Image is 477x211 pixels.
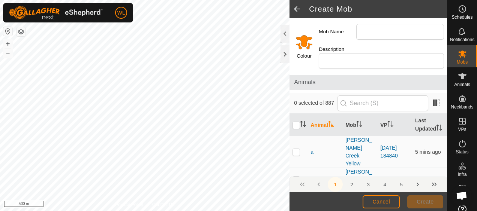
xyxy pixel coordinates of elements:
[394,177,409,192] button: 5
[9,6,103,19] img: Gallagher Logo
[451,105,473,109] span: Neckbands
[342,114,377,136] th: Mob
[345,168,374,192] div: [PERSON_NAME] Creek Blue
[319,24,356,40] label: Mob Name
[310,148,313,156] span: a
[456,150,468,154] span: Status
[117,9,125,17] span: WL
[345,136,374,168] div: [PERSON_NAME] Creek Yellow
[372,199,390,205] span: Cancel
[454,82,470,87] span: Animals
[309,4,447,13] h2: Create Mob
[436,126,442,132] p-sorticon: Activate to sort
[356,122,362,128] p-sorticon: Activate to sort
[16,27,25,36] button: Map Layers
[328,177,343,192] button: 1
[3,49,12,58] button: –
[294,78,442,87] span: Animals
[337,95,428,111] input: Search (S)
[328,122,334,128] p-sorticon: Activate to sort
[410,177,425,192] button: Next Page
[380,177,382,183] app-display-virtual-paddock-transition: -
[307,114,342,136] th: Animal
[451,186,472,206] div: Open chat
[457,172,466,177] span: Infra
[407,195,443,208] button: Create
[319,46,356,53] label: Description
[412,114,447,136] th: Last Updated
[450,37,474,42] span: Notifications
[453,195,471,199] span: Heatmap
[3,39,12,48] button: +
[361,177,376,192] button: 3
[294,99,337,107] span: 0 selected of 887
[377,177,392,192] button: 4
[377,114,412,136] th: VP
[3,27,12,36] button: Reset Map
[451,15,472,19] span: Schedules
[310,176,313,184] span: b
[457,60,468,64] span: Mobs
[415,149,441,155] span: 9 Sept 2025, 6:35 pm
[427,177,442,192] button: Last Page
[152,201,174,208] a: Contact Us
[115,201,143,208] a: Privacy Policy
[297,52,312,60] label: Colour
[415,177,441,183] span: 9 Sept 2025, 6:35 pm
[387,122,393,128] p-sorticon: Activate to sort
[363,195,400,208] button: Cancel
[417,199,434,205] span: Create
[458,127,466,132] span: VPs
[344,177,359,192] button: 2
[380,145,398,159] a: [DATE] 184840
[300,122,306,128] p-sorticon: Activate to sort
